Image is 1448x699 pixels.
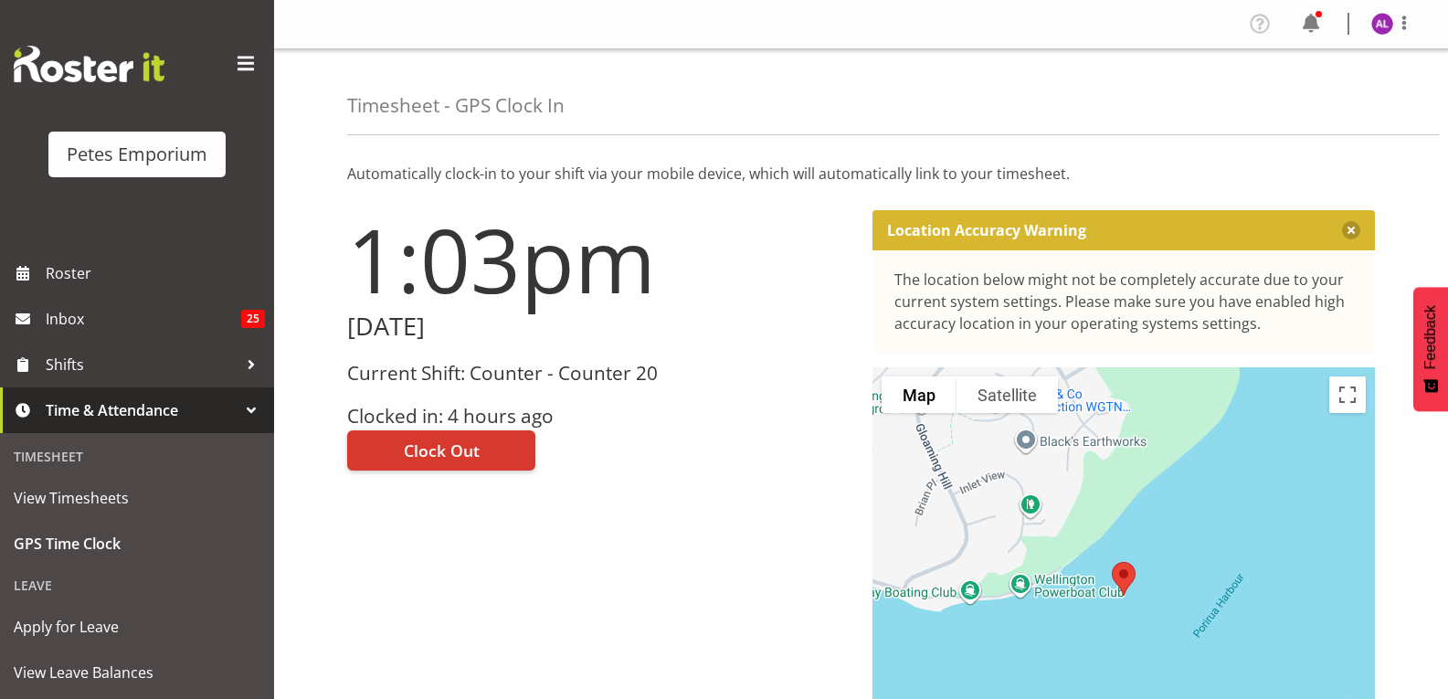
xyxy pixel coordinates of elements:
[46,259,265,287] span: Roster
[46,397,238,424] span: Time & Attendance
[347,430,535,471] button: Clock Out
[14,46,164,82] img: Rosterit website logo
[404,439,480,462] span: Clock Out
[347,95,565,116] h4: Timesheet - GPS Clock In
[347,163,1375,185] p: Automatically clock-in to your shift via your mobile device, which will automatically link to you...
[5,475,270,521] a: View Timesheets
[887,221,1086,239] p: Location Accuracy Warning
[14,530,260,557] span: GPS Time Clock
[347,406,851,427] h3: Clocked in: 4 hours ago
[957,376,1058,413] button: Show satellite imagery
[1413,287,1448,411] button: Feedback - Show survey
[5,438,270,475] div: Timesheet
[1342,221,1360,239] button: Close message
[5,567,270,604] div: Leave
[14,613,260,641] span: Apply for Leave
[1329,376,1366,413] button: Toggle fullscreen view
[241,310,265,328] span: 25
[1371,13,1393,35] img: abigail-lane11345.jpg
[347,312,851,341] h2: [DATE]
[5,521,270,567] a: GPS Time Clock
[67,141,207,168] div: Petes Emporium
[5,650,270,695] a: View Leave Balances
[347,210,851,309] h1: 1:03pm
[894,269,1354,334] div: The location below might not be completely accurate due to your current system settings. Please m...
[5,604,270,650] a: Apply for Leave
[46,351,238,378] span: Shifts
[347,363,851,384] h3: Current Shift: Counter - Counter 20
[46,305,241,333] span: Inbox
[1422,305,1439,369] span: Feedback
[14,484,260,512] span: View Timesheets
[14,659,260,686] span: View Leave Balances
[882,376,957,413] button: Show street map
